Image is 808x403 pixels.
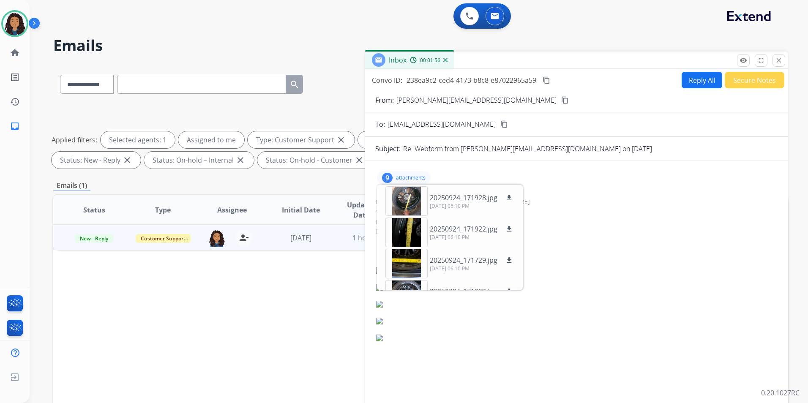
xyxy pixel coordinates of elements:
img: 5524132b-05e5-46d9-82f8-20276d2311a0 [376,267,714,274]
div: Status: On-hold - Customer [257,152,373,169]
span: 00:01:56 [420,57,440,64]
span: Assignee [217,205,247,215]
div: Status: New - Reply [52,152,141,169]
p: 20250924_171928.jpg [430,193,497,203]
mat-icon: download [505,225,513,233]
mat-icon: content_copy [561,96,569,104]
mat-icon: download [505,256,513,264]
p: [DATE] 06:10 PM [430,265,514,272]
div: Selected agents: 1 [101,131,175,148]
h2: Emails [53,37,788,54]
mat-icon: person_remove [239,233,249,243]
span: 238ea9c2-ced4-4173-b8c8-e87022965a59 [407,76,536,85]
span: 1 hour ago [352,233,387,242]
mat-icon: close [336,135,346,145]
mat-icon: close [122,155,132,165]
mat-icon: content_copy [500,120,508,128]
mat-icon: inbox [10,121,20,131]
mat-icon: list_alt [10,72,20,82]
img: avatar [3,12,27,35]
p: Subject: [375,144,401,154]
p: 20250924_171803.jpg [430,286,497,297]
button: Secure Notes [725,72,784,88]
mat-icon: fullscreen [757,57,765,64]
p: Applied filters: [52,135,97,145]
span: Type [155,205,171,215]
p: Convo ID: [372,75,402,85]
mat-icon: download [505,288,513,295]
span: New - Reply [75,234,113,243]
div: Status: On-hold – Internal [144,152,254,169]
mat-icon: search [289,79,300,90]
p: [DATE] 06:10 PM [430,234,514,241]
span: Status [83,205,105,215]
mat-icon: close [235,155,246,165]
p: [DATE] 06:10 PM [430,203,514,210]
div: Assigned to me [178,131,244,148]
span: [EMAIL_ADDRESS][DOMAIN_NAME] [388,119,496,129]
mat-icon: content_copy [543,76,550,84]
img: 59431ee9-63db-4cc8-a8a7-4ae2606ec953 [376,335,714,341]
mat-icon: download [505,194,513,201]
p: 20250924_171729.jpg [430,255,497,265]
p: [PERSON_NAME][EMAIL_ADDRESS][DOMAIN_NAME] [396,95,557,105]
p: 0.20.1027RC [761,388,800,398]
div: To: [376,208,777,216]
p: 20250924_171922.jpg [430,224,497,234]
span: [DATE] [290,233,311,242]
div: 9 [382,173,393,183]
mat-icon: home [10,48,20,58]
img: e8150534-a65d-4cd3-9831-1d482fa146a6 [376,301,714,308]
span: Inbox [389,55,407,65]
p: Re: Webform from [PERSON_NAME][EMAIL_ADDRESS][DOMAIN_NAME] on [DATE] [403,144,652,154]
img: agent-avatar [208,229,225,247]
mat-icon: close [354,155,364,165]
p: From: [375,95,394,105]
div: Date: [376,218,777,226]
div: Type: Customer Support [248,131,355,148]
mat-icon: remove_red_eye [740,57,747,64]
p: To: [375,119,385,129]
mat-icon: close [775,57,783,64]
p: attachments [396,174,426,181]
mat-icon: history [10,97,20,107]
img: d0544635-6bb6-4a73-83f6-a23ce6833e68 [376,318,714,324]
div: Type: Shipping Protection [358,131,469,148]
p: Emails (1) [53,180,90,191]
span: Customer Support [136,234,191,243]
div: From: [376,198,777,206]
img: fdffb15f-5c16-4ba1-9dd0-fd480df642cc [376,284,714,291]
span: Updated Date [342,200,380,220]
span: Initial Date [282,205,320,215]
button: Reply All [682,72,722,88]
